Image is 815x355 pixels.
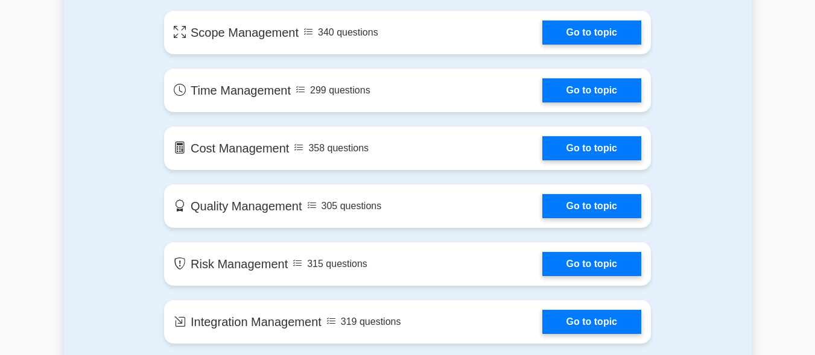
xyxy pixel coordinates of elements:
[542,194,641,218] a: Go to topic
[542,136,641,160] a: Go to topic
[542,252,641,276] a: Go to topic
[542,20,641,45] a: Go to topic
[542,78,641,102] a: Go to topic
[542,310,641,334] a: Go to topic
